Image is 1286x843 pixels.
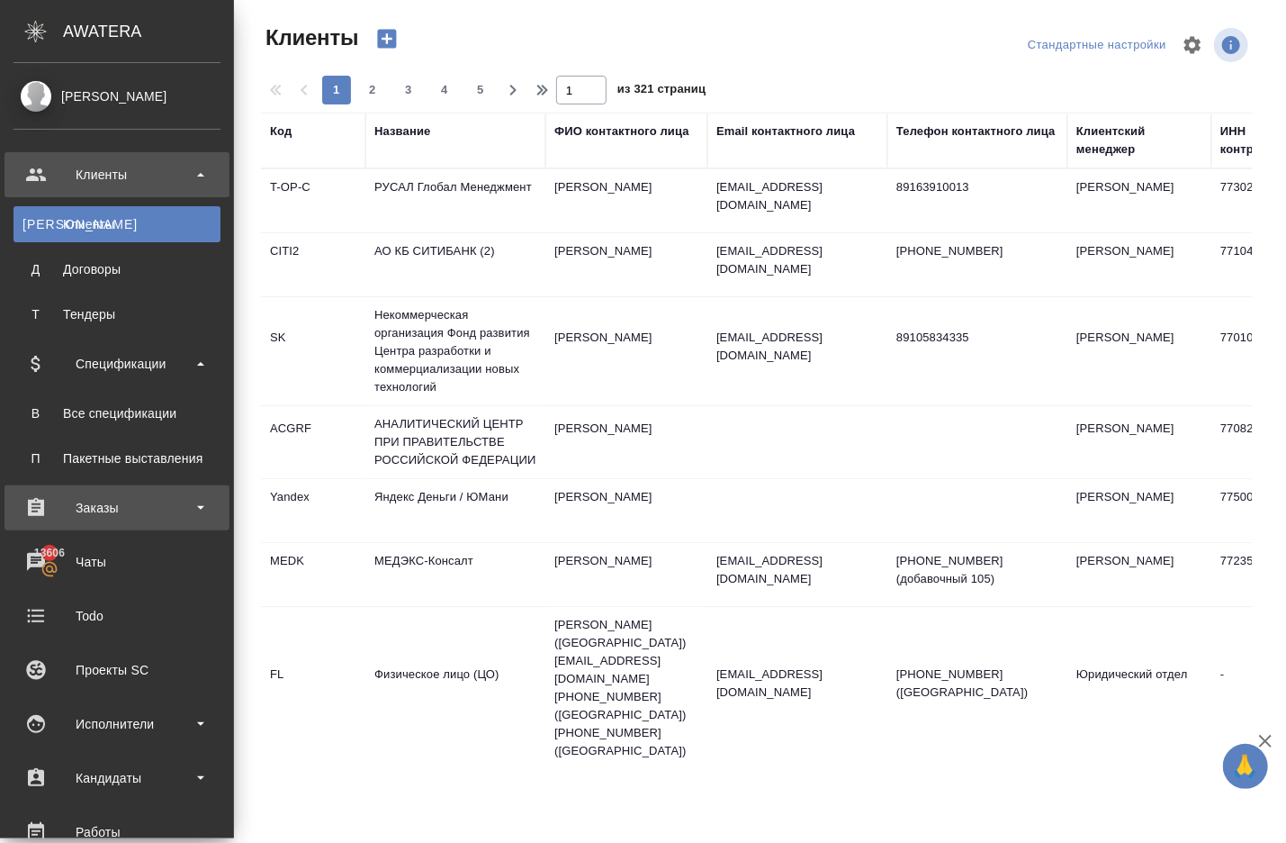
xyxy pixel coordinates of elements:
a: Проекты SC [4,648,229,693]
span: 2 [358,81,387,99]
td: Физическое лицо (ЦО) [365,657,545,720]
a: ДДоговоры [13,251,220,287]
td: Yandex [261,479,365,542]
td: Юридический отдел [1067,657,1211,720]
div: Договоры [22,260,211,278]
p: [EMAIL_ADDRESS][DOMAIN_NAME] [716,329,878,365]
div: Заказы [13,494,220,521]
a: Todo [4,594,229,639]
p: [EMAIL_ADDRESS][DOMAIN_NAME] [716,666,878,702]
td: [PERSON_NAME] [545,320,707,383]
span: 13606 [23,544,76,562]
div: Код [270,122,292,140]
span: Посмотреть информацию [1214,28,1252,62]
p: 89163910013 [896,178,1058,196]
p: [EMAIL_ADDRESS][DOMAIN_NAME] [716,178,878,214]
td: [PERSON_NAME] ([GEOGRAPHIC_DATA]) [EMAIL_ADDRESS][DOMAIN_NAME] [PHONE_NUMBER] ([GEOGRAPHIC_DATA])... [545,607,707,769]
span: из 321 страниц [617,78,706,104]
div: Спецификации [13,350,220,377]
td: [PERSON_NAME] [545,169,707,232]
td: [PERSON_NAME] [545,411,707,474]
td: [PERSON_NAME] [1067,411,1211,474]
td: [PERSON_NAME] [1067,320,1211,383]
button: 5 [466,76,495,104]
td: Яндекс Деньги / ЮМани [365,479,545,542]
div: Название [374,122,430,140]
td: T-OP-C [261,169,365,232]
button: 4 [430,76,459,104]
span: 🙏 [1230,748,1261,785]
span: 3 [394,81,423,99]
div: Проекты SC [13,657,220,684]
div: Todo [13,603,220,630]
p: 89105834335 [896,329,1058,347]
p: [EMAIL_ADDRESS][DOMAIN_NAME] [716,242,878,278]
div: Email контактного лица [716,122,855,140]
td: [PERSON_NAME] [1067,169,1211,232]
div: Клиенты [22,215,211,233]
td: АО КБ СИТИБАНК (2) [365,233,545,296]
button: 2 [358,76,387,104]
a: ППакетные выставления [13,440,220,476]
td: MEDK [261,543,365,606]
td: FL [261,657,365,720]
div: Пакетные выставления [22,449,211,467]
td: ACGRF [261,411,365,474]
p: [PHONE_NUMBER] (добавочный 105) [896,552,1058,588]
td: Некоммерческая организация Фонд развития Центра разработки и коммерциализации новых технологий [365,297,545,405]
a: ВВсе спецификации [13,395,220,431]
span: 5 [466,81,495,99]
td: [PERSON_NAME] [545,233,707,296]
div: Чаты [13,548,220,576]
p: [PHONE_NUMBER] ([GEOGRAPHIC_DATA]) [896,666,1058,702]
div: split button [1023,32,1171,59]
div: Клиенты [13,161,220,188]
td: [PERSON_NAME] [545,543,707,606]
td: МЕДЭКС-Консалт [365,543,545,606]
a: [PERSON_NAME]Клиенты [13,206,220,242]
td: SK [261,320,365,383]
div: ФИО контактного лица [554,122,689,140]
td: [PERSON_NAME] [1067,479,1211,542]
td: [PERSON_NAME] [545,479,707,542]
div: Кандидаты [13,765,220,792]
span: Настроить таблицу [1171,23,1214,67]
td: АНАЛИТИЧЕСКИЙ ЦЕНТР ПРИ ПРАВИТЕЛЬСТВЕ РОССИЙСКОЙ ФЕДЕРАЦИИ [365,406,545,478]
div: [PERSON_NAME] [13,86,220,106]
button: 🙏 [1223,744,1268,789]
td: [PERSON_NAME] [1067,233,1211,296]
div: Тендеры [22,305,211,323]
button: 3 [394,76,423,104]
div: Все спецификации [22,404,211,422]
div: AWATERA [63,14,234,50]
div: Телефон контактного лица [896,122,1056,140]
button: Создать [365,23,409,54]
p: [PHONE_NUMBER] [896,242,1058,260]
a: 13606Чаты [4,539,229,585]
td: [PERSON_NAME] [1067,543,1211,606]
td: CITI2 [261,233,365,296]
span: Клиенты [261,23,358,52]
div: Исполнители [13,711,220,738]
p: [EMAIL_ADDRESS][DOMAIN_NAME] [716,552,878,588]
span: 4 [430,81,459,99]
td: РУСАЛ Глобал Менеджмент [365,169,545,232]
a: ТТендеры [13,296,220,332]
div: Клиентский менеджер [1076,122,1202,159]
